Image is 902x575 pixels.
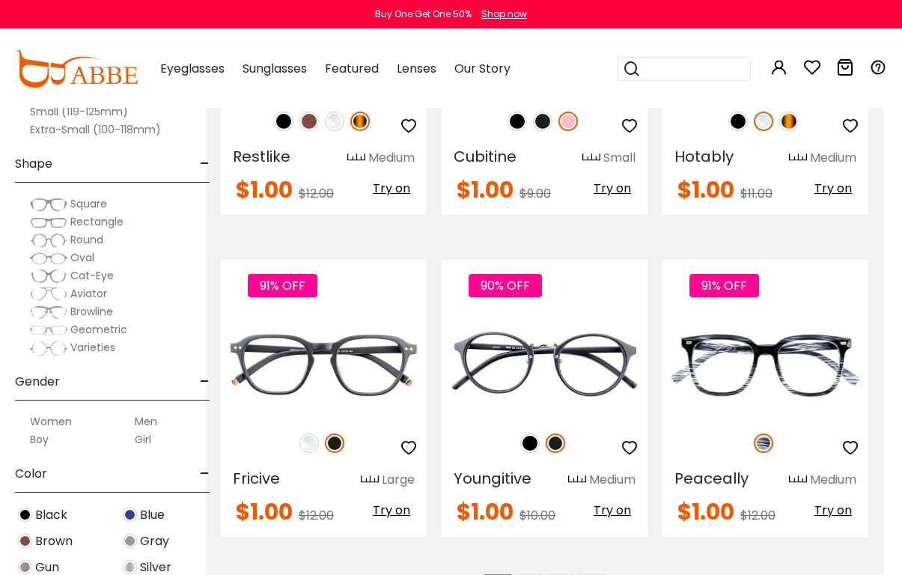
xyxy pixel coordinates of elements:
span: Geometric [70,322,127,337]
button: Try on [368,501,415,520]
img: Matte Black [325,433,344,453]
span: Oval [70,250,94,265]
img: Browline.png [30,305,67,320]
img: Black [728,112,748,131]
span: Try on [814,502,852,519]
button: Try on [368,179,415,198]
img: Brown [299,112,319,131]
img: Clear [325,112,344,131]
img: Striped Peaceally - TR ,Universal Bridge Fit [662,314,868,416]
span: $10.00 [519,507,555,524]
span: Try on [814,180,852,197]
label: Women [30,413,72,431]
span: Peaceally [674,468,749,489]
span: Cat-Eye [70,268,114,283]
span: Lenses [397,60,436,77]
img: Silver [123,560,137,574]
div: Small [603,149,636,167]
span: Eyeglasses [160,60,225,77]
span: $1.00 [677,174,734,206]
img: Matte Black [533,112,552,131]
img: Geometric.png [30,323,67,338]
span: Black [35,506,67,524]
span: $1.00 [236,174,293,206]
span: Hotably [674,146,734,167]
img: Black [520,433,540,453]
button: Try on [589,179,636,198]
span: $12.00 [299,185,334,202]
button: Try on [589,501,636,520]
label: Boy [30,431,49,448]
img: Rectangle.png [30,215,67,230]
img: abbeglasses.com [15,50,138,88]
img: Tortoise [779,112,799,131]
button: Try on [810,179,856,198]
span: - [200,456,210,492]
img: Black [274,112,293,131]
span: Browline [70,304,113,319]
img: Matte Black [546,433,565,453]
div: Medium [810,471,856,489]
span: Our Story [454,60,511,77]
span: Varieties [70,340,115,355]
img: Matte-black Youngitive - Plastic ,Adjust Nose Pads [442,314,647,416]
span: 91% OFF [248,274,317,297]
img: size ruler [361,475,379,486]
span: Shape [15,146,52,182]
span: Try on [594,180,631,197]
img: size ruler [582,153,600,164]
img: Cat-Eye.png [30,269,67,284]
span: Try on [594,502,631,519]
span: $12.00 [740,507,775,524]
span: $1.00 [236,496,293,528]
img: Striped [754,433,773,453]
img: size ruler [568,475,586,486]
label: Small (119-125mm) [30,103,128,121]
div: Shop now [481,7,527,21]
span: Sunglasses [243,60,307,77]
span: $11.00 [740,185,773,202]
div: Buy One Get One 50% [375,7,472,21]
img: Aviator.png [30,287,67,302]
div: Medium [810,149,856,167]
span: Brown [35,532,73,550]
label: Extra-Small (100-118mm) [30,121,161,139]
img: Black [18,508,32,522]
span: $9.00 [519,185,551,202]
span: 91% OFF [689,274,759,297]
button: Try on [810,501,856,520]
span: Rectangle [70,214,124,229]
img: Gun [18,560,32,574]
img: size ruler [347,153,365,164]
img: Varieties.png [30,341,67,356]
img: Round.png [30,233,67,248]
img: Matte-black Fricive - Plastic ,Universal Bridge Fit [221,314,427,416]
span: Try on [373,180,410,197]
span: - [200,364,210,400]
span: Youngitive [454,468,531,489]
span: Square [70,196,107,211]
img: Oval.png [30,251,67,266]
span: Gender [15,364,60,400]
img: Gray [123,534,137,548]
span: $12.00 [299,507,334,524]
img: size ruler [789,475,807,486]
label: Girl [135,431,151,448]
img: Tortoise [350,112,370,131]
span: Restlike [233,146,290,167]
img: Blue [123,508,137,522]
span: - [200,146,210,182]
img: size ruler [789,153,807,164]
div: Medium [368,149,415,167]
span: Gray [140,532,169,550]
img: Pink [558,112,578,131]
span: Blue [140,506,165,524]
span: Round [70,232,103,247]
img: Square.png [30,197,67,212]
span: $1.00 [457,174,514,206]
img: Clear [754,112,773,131]
span: Try on [373,502,410,519]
